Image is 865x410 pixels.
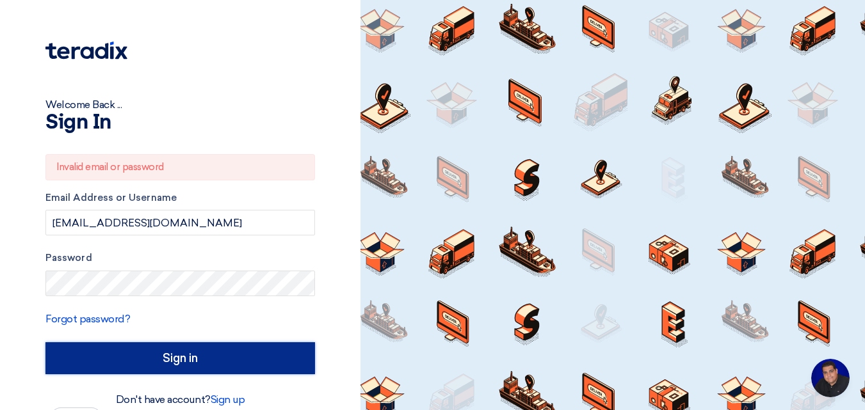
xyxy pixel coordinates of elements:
[811,359,850,397] div: Open chat
[45,342,315,374] input: Sign in
[45,97,315,113] div: Welcome Back ...
[211,393,245,406] a: Sign up
[45,191,315,205] label: Email Address or Username
[45,392,315,407] div: Don't have account?
[45,154,315,180] div: Invalid email or password
[45,113,315,133] h1: Sign In
[45,42,127,59] img: Teradix logo
[45,313,130,325] a: Forgot password?
[45,210,315,235] input: Enter your business email or username
[45,251,315,265] label: Password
